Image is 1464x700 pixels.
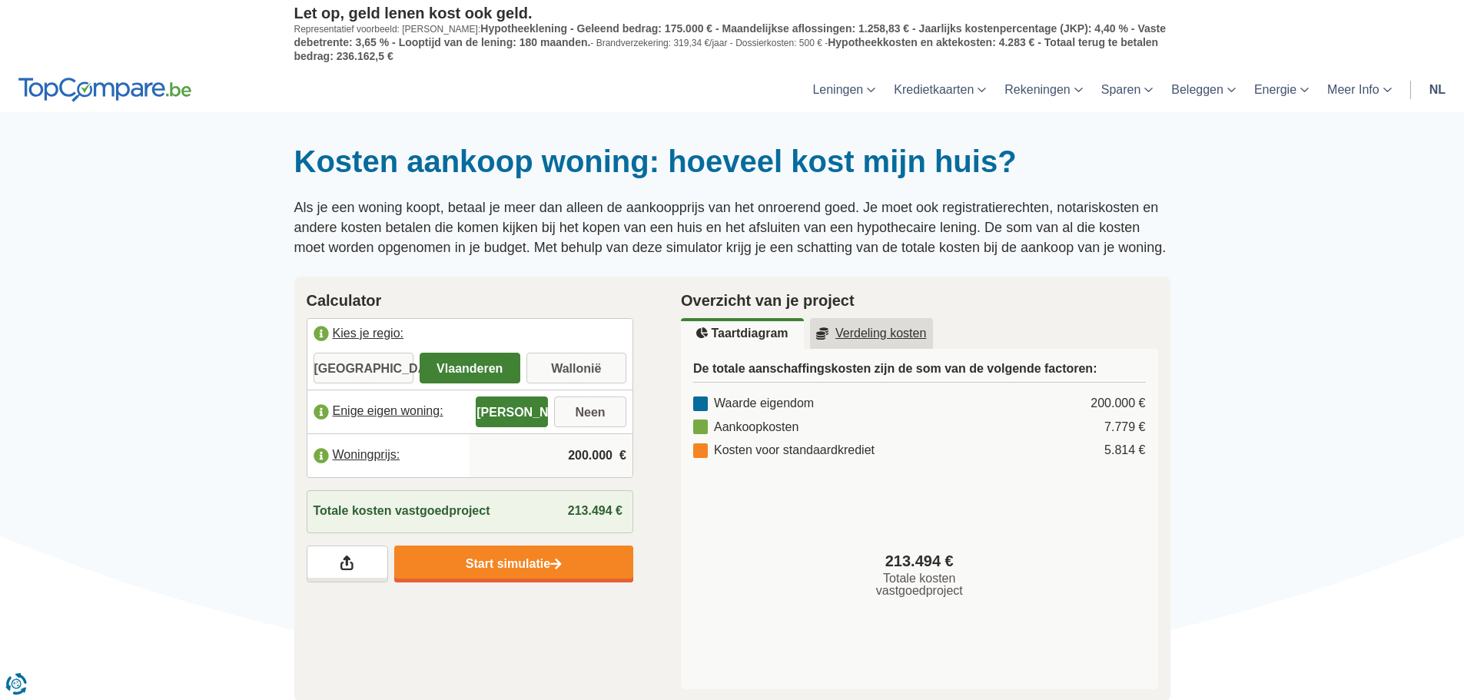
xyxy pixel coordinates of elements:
[1162,67,1245,112] a: Beleggen
[526,353,627,383] label: Wallonië
[1104,442,1145,459] div: 5.814 €
[18,78,191,102] img: TopCompare
[1420,67,1455,112] a: nl
[476,435,626,476] input: |
[294,22,1170,63] p: Representatief voorbeeld: [PERSON_NAME]: - Brandverzekering: 319,34 €/jaar - Dossierkosten: 500 € -
[1318,67,1401,112] a: Meer Info
[307,289,634,312] h2: Calculator
[307,319,633,353] label: Kies je regio:
[294,198,1170,257] p: Als je een woning koopt, betaal je meer dan alleen de aankoopprijs van het onroerend goed. Je moe...
[1091,395,1145,413] div: 200.000 €
[294,36,1159,62] span: Hypotheekkosten en aktekosten: 4.283 € - Totaal terug te betalen bedrag: 236.162,5 €
[693,419,798,436] div: Aankoopkosten
[693,395,814,413] div: Waarde eigendom
[554,396,626,427] label: Neen
[803,67,885,112] a: Leningen
[869,572,969,597] span: Totale kosten vastgoedproject
[394,546,633,582] a: Start simulatie
[420,353,520,383] label: Vlaanderen
[314,503,490,520] span: Totale kosten vastgoedproject
[314,353,414,383] label: [GEOGRAPHIC_DATA]
[1245,67,1318,112] a: Energie
[1092,67,1163,112] a: Sparen
[696,327,788,340] u: Taartdiagram
[307,546,388,582] a: Deel je resultaten
[693,442,875,459] div: Kosten voor standaardkrediet
[568,504,622,517] span: 213.494 €
[294,4,1170,22] p: Let op, geld lenen kost ook geld.
[307,395,470,429] label: Enige eigen woning:
[476,396,548,427] label: [PERSON_NAME]
[885,550,954,572] span: 213.494 €
[619,447,626,465] span: €
[294,22,1166,48] span: Hypotheeklening - Geleend bedrag: 175.000 € - Maandelijkse aflossingen: 1.258,83 € - Jaarlijks ko...
[1104,419,1145,436] div: 7.779 €
[681,289,1158,312] h2: Overzicht van je project
[294,143,1170,180] h1: Kosten aankoop woning: hoeveel kost mijn huis?
[995,67,1091,112] a: Rekeningen
[885,67,995,112] a: Kredietkaarten
[550,558,562,571] img: Start simulatie
[307,439,470,473] label: Woningprijs:
[816,327,927,340] u: Verdeling kosten
[693,361,1146,383] h3: De totale aanschaffingskosten zijn de som van de volgende factoren:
